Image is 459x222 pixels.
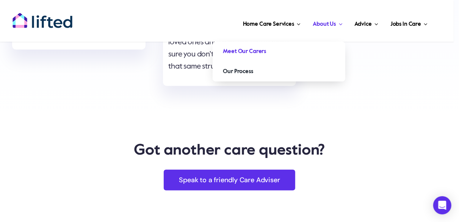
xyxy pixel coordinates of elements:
[213,42,345,61] a: Meet Our Carers
[313,18,336,30] span: About Us
[388,11,430,34] a: Jobs in Care
[243,18,294,30] span: Home Care Services
[355,18,372,30] span: Advice
[241,11,303,34] a: Home Care Services
[223,45,266,58] span: Meet Our Carers
[213,62,345,81] a: Our Process
[433,196,451,214] div: Open Intercom Messenger
[12,140,447,161] p: Got another care question?
[390,18,421,30] span: Jobs in Care
[85,11,430,34] nav: Main Menu
[223,66,253,78] span: Our Process
[12,13,73,20] a: lifted-logo
[352,11,381,34] a: Advice
[179,176,280,184] span: Speak to a friendly Care Adviser
[310,11,345,34] a: About Us
[164,170,295,191] a: Speak to a friendly Care Adviser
